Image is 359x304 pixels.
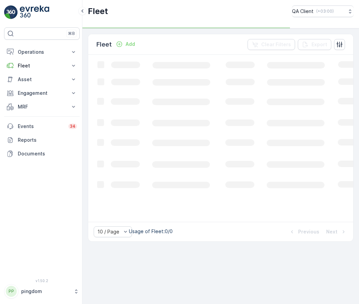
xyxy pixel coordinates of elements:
[4,279,80,283] span: v 1.50.2
[292,8,314,15] p: QA Client
[4,100,80,114] button: MRF
[4,59,80,73] button: Fleet
[96,40,112,49] p: Fleet
[4,147,80,161] a: Documents
[68,31,75,36] p: ⌘B
[298,228,319,235] p: Previous
[18,90,66,97] p: Engagement
[4,45,80,59] button: Operations
[18,76,66,83] p: Asset
[18,150,77,157] p: Documents
[129,228,173,235] p: Usage of Fleet : 0/0
[18,103,66,110] p: MRF
[298,39,331,50] button: Export
[325,228,348,236] button: Next
[316,9,334,14] p: ( +03:00 )
[113,40,138,48] button: Add
[18,137,77,143] p: Reports
[18,49,66,55] p: Operations
[70,124,76,129] p: 34
[292,5,354,17] button: QA Client(+03:00)
[311,41,327,48] p: Export
[125,41,135,48] p: Add
[4,73,80,86] button: Asset
[18,62,66,69] p: Fleet
[18,123,64,130] p: Events
[326,228,337,235] p: Next
[248,39,295,50] button: Clear Filters
[288,228,320,236] button: Previous
[6,286,17,297] div: PP
[20,5,49,19] img: logo_light-DOdMpM7g.png
[4,133,80,147] a: Reports
[4,284,80,299] button: PPpingdom
[21,288,70,295] p: pingdom
[4,86,80,100] button: Engagement
[88,6,108,17] p: Fleet
[4,5,18,19] img: logo
[4,119,80,133] a: Events34
[261,41,291,48] p: Clear Filters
